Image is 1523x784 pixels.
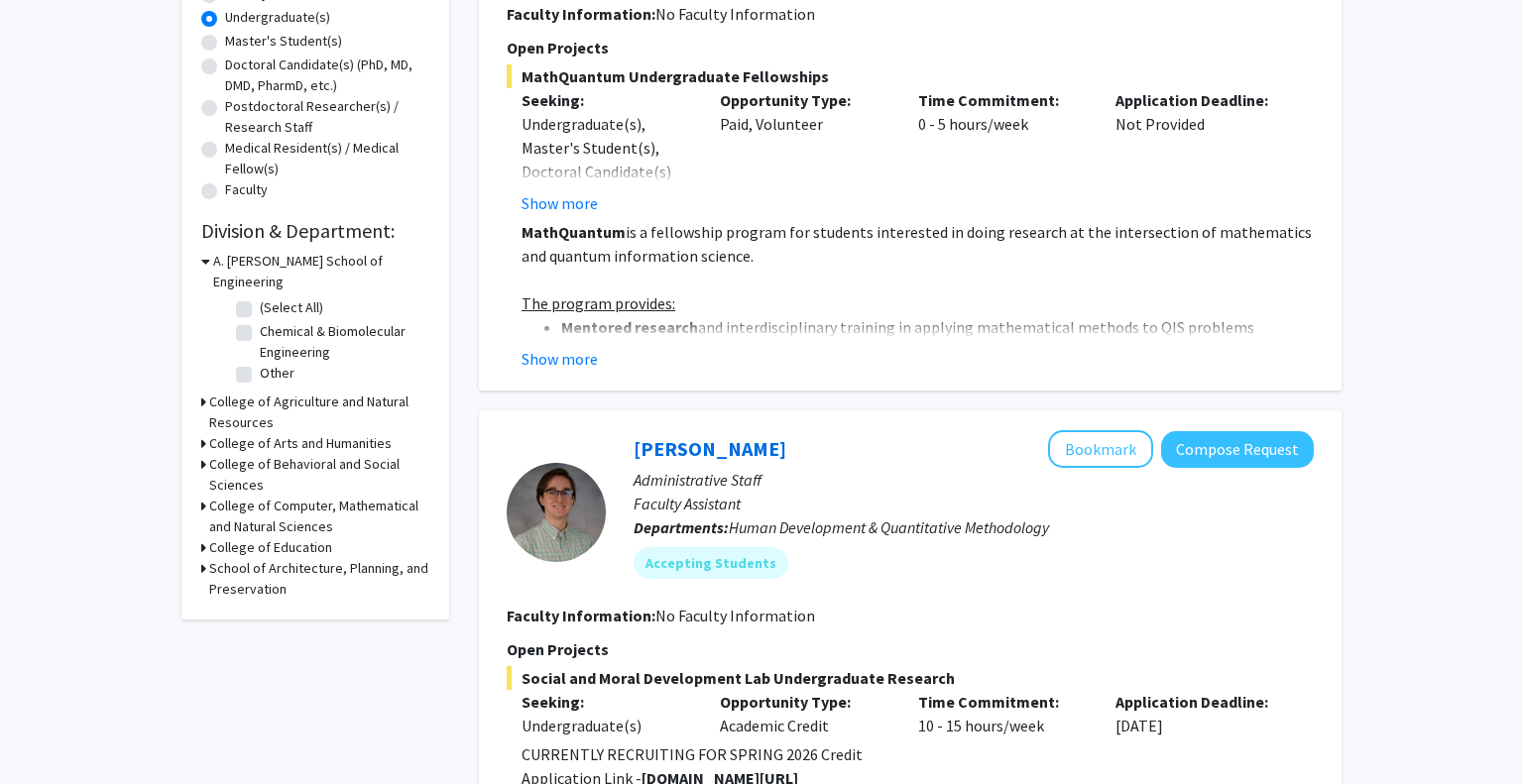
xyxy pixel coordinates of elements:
div: Academic Credit [705,690,903,737]
p: Seeking: [522,690,690,714]
span: No Faculty Information [655,4,815,24]
p: Open Projects [507,637,1314,661]
p: Administrative Staff [634,468,1314,492]
a: [PERSON_NAME] [634,436,786,461]
label: Postdoctoral Researcher(s) / Research Staff [225,96,429,138]
u: The program provides: [522,293,675,313]
strong: Mentored research [561,317,698,337]
label: (Select All) [260,297,323,318]
p: Opportunity Type: [720,88,888,112]
iframe: Chat [15,695,84,769]
span: MathQuantum Undergraduate Fellowships [507,64,1314,88]
span: Human Development & Quantitative Methodology [729,517,1049,537]
button: Show more [522,191,598,215]
div: [DATE] [1101,690,1299,737]
h3: School of Architecture, Planning, and Preservation [209,558,429,600]
p: Seeking: [522,88,690,112]
p: Application Deadline: [1115,690,1284,714]
p: Opportunity Type: [720,690,888,714]
span: No Faculty Information [655,606,815,625]
h3: College of Behavioral and Social Sciences [209,454,429,496]
p: is a fellowship program for students interested in doing research at the intersection of mathemat... [522,220,1314,268]
label: Chemical & Biomolecular Engineering [260,321,424,363]
mat-chip: Accepting Students [634,547,788,579]
p: Open Projects [507,36,1314,59]
label: Master's Student(s) [225,31,342,52]
span: Social and Moral Development Lab Undergraduate Research [507,666,1314,690]
h3: College of Computer, Mathematical and Natural Sciences [209,496,429,537]
div: Undergraduate(s) [522,714,690,737]
p: Time Commitment: [918,88,1087,112]
b: Departments: [634,517,729,537]
button: Show more [522,347,598,371]
h3: College of Agriculture and Natural Resources [209,392,429,433]
label: Medical Resident(s) / Medical Fellow(s) [225,138,429,179]
h3: College of Arts and Humanities [209,433,392,454]
div: Not Provided [1101,88,1299,215]
h2: Division & Department: [201,219,429,243]
div: 0 - 5 hours/week [903,88,1102,215]
p: Application Deadline: [1115,88,1284,112]
div: Paid, Volunteer [705,88,903,215]
b: Faculty Information: [507,4,655,24]
p: CURRENTLY RECRUITING FOR SPRING 2026 Credit [522,742,1314,766]
h3: A. [PERSON_NAME] School of Engineering [213,251,429,292]
strong: MathQuantum [522,222,626,242]
div: 10 - 15 hours/week [903,690,1102,737]
p: Time Commitment: [918,690,1087,714]
label: Faculty [225,179,268,200]
div: Undergraduate(s), Master's Student(s), Doctoral Candidate(s) (PhD, MD, DMD, PharmD, etc.), Postdo... [522,112,690,302]
h3: College of Education [209,537,332,558]
li: and interdisciplinary training in applying mathematical methods to QIS problems [561,315,1314,339]
label: Doctoral Candidate(s) (PhD, MD, DMD, PharmD, etc.) [225,55,429,96]
button: Compose Request to Nathaniel Pearl [1161,431,1314,468]
p: Faculty Assistant [634,492,1314,515]
button: Add Nathaniel Pearl to Bookmarks [1048,430,1153,468]
b: Faculty Information: [507,606,655,625]
label: Undergraduate(s) [225,7,330,28]
label: Other [260,363,294,384]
